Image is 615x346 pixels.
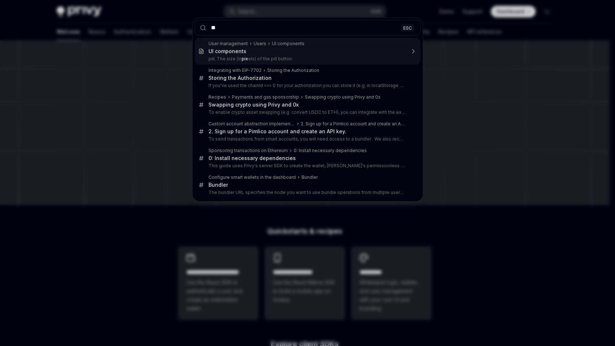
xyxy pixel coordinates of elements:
[301,121,405,127] div: 2. Sign up for a Pimlico account and create an API key.
[267,68,319,73] div: Storing the Authorization
[208,41,248,47] div: User management
[305,94,381,100] div: Swapping crypto using Privy and 0x
[208,121,295,127] div: Custom account abstraction implementation
[208,68,262,73] div: Integrating with EIP-7702
[208,163,405,169] p: This guide uses Privy's server SDK to create the wallet, [PERSON_NAME]'s permissionless package, ...
[208,174,296,180] div: Configure smart wallets in the dashboard
[401,24,414,31] div: ESC
[208,94,226,100] div: Recipes
[254,41,266,47] div: Users
[208,83,405,88] p: If you've used the chainId === 0 for your authorization you can store it (e.g. in localStorage or DB
[208,101,299,108] div: Swapping crypto using Privy and 0x
[208,182,228,188] div: Bundler
[272,41,304,47] div: UI components
[242,56,248,61] b: pix
[208,56,405,62] p: pill. The size (in els) of the pill button.
[208,109,405,115] p: To enable crypto asset swapping (e.g. convert USDC to ETH), you can integrate with the exchange of y
[208,48,246,55] div: UI components
[208,75,272,81] div: Storing the Authorization
[208,128,346,135] div: 2. Sign up for a Pimlico account and create an API key.
[208,148,288,153] div: Sponsoring transactions on Ethereum
[302,174,318,180] div: Bundler
[208,190,405,195] p: The bundler URL specifies the node you want to use bundle operations from multiple users into a sing
[294,148,367,153] div: 0: Install necessary dependencies
[208,155,296,161] div: 0: Install necessary dependencies
[208,136,405,142] p: To send transactions from smart accounts, you will need access to a bundler . We also recommend usin
[232,94,299,100] div: Payments and gas sponsorship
